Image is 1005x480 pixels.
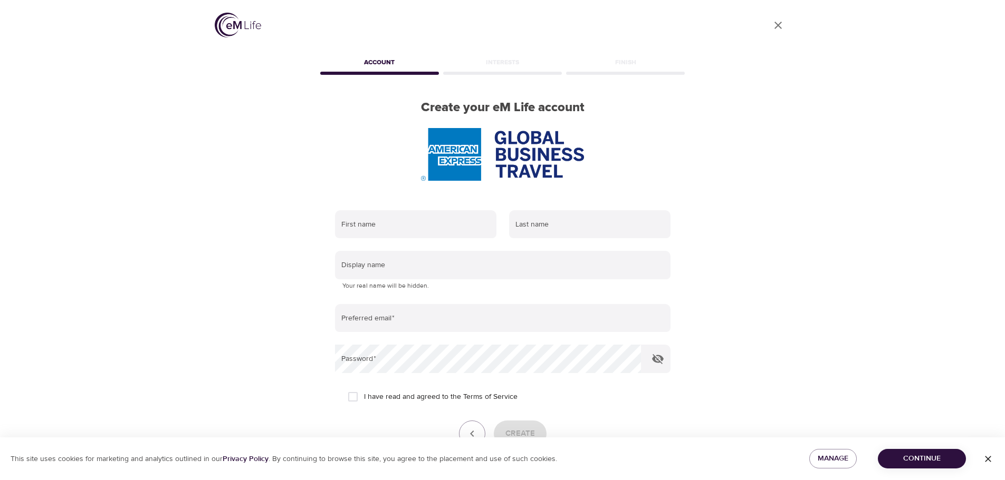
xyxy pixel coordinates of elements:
[809,449,857,468] button: Manage
[364,391,518,403] span: I have read and agreed to the
[215,13,261,37] img: logo
[342,281,663,291] p: Your real name will be hidden.
[223,454,269,464] a: Privacy Policy
[318,100,687,115] h2: Create your eM Life account
[421,128,583,181] img: AmEx%20GBT%20logo.png
[886,452,958,465] span: Continue
[878,449,966,468] button: Continue
[463,391,518,403] a: Terms of Service
[818,452,848,465] span: Manage
[765,13,791,38] a: close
